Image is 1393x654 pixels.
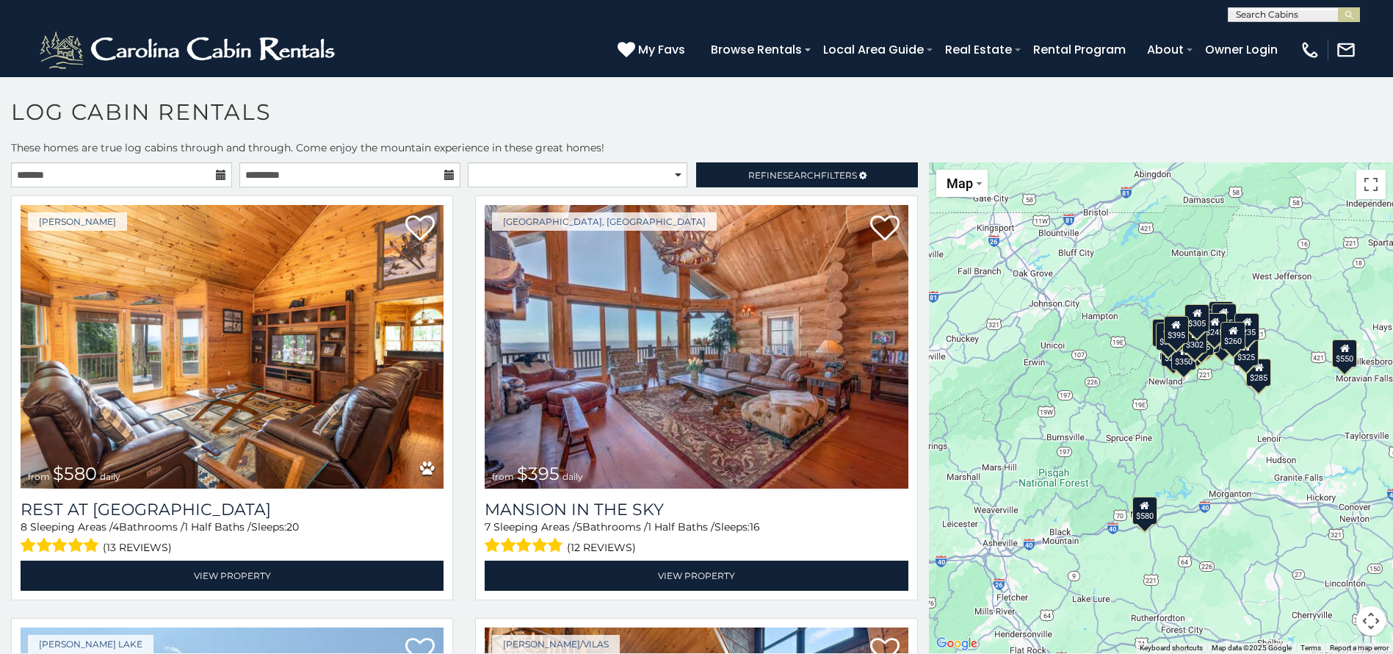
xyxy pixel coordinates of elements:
a: Browse Rentals [703,37,809,62]
div: $350 [1171,342,1196,370]
a: Mansion In The Sky [485,500,908,520]
span: 8 [21,520,27,533]
img: White-1-2.png [37,28,341,72]
span: Refine Filters [748,170,857,181]
button: Change map style [936,170,988,197]
div: $255 [1212,303,1237,331]
div: $550 [1332,339,1357,367]
div: $325 [1233,338,1258,366]
a: Real Estate [938,37,1019,62]
div: $395 [1164,316,1189,344]
span: 1 Half Baths / [648,520,714,533]
span: 16 [750,520,760,533]
span: 5 [576,520,582,533]
div: $320 [1209,301,1234,329]
a: Report a map error [1330,644,1389,652]
a: Rest at Mountain Crest from $580 daily [21,205,444,489]
img: mail-regular-white.png [1336,40,1356,60]
span: (13 reviews) [103,538,172,557]
div: $245 [1202,313,1227,341]
span: daily [562,471,583,482]
a: View Property [21,561,444,591]
a: [PERSON_NAME]/Vilas [492,635,620,653]
a: My Favs [618,40,689,60]
button: Toggle fullscreen view [1356,170,1386,199]
span: (12 reviews) [567,538,636,557]
a: [GEOGRAPHIC_DATA], [GEOGRAPHIC_DATA] [492,212,717,231]
span: 4 [112,520,119,533]
span: Map data ©2025 Google [1212,644,1292,652]
span: 1 Half Baths / [184,520,251,533]
button: Keyboard shortcuts [1140,643,1203,653]
div: $580 [1132,497,1157,525]
div: $245 [1165,315,1190,343]
div: $285 [1246,359,1271,387]
img: phone-regular-white.png [1300,40,1320,60]
span: $395 [517,463,560,484]
a: RefineSearchFilters [696,162,917,187]
a: About [1140,37,1191,62]
a: Add to favorites [405,214,435,245]
div: $302 [1182,326,1207,353]
a: Local Area Guide [816,37,931,62]
div: $305 [1184,304,1209,332]
a: View Property [485,561,908,591]
a: Owner Login [1198,37,1285,62]
a: Add to favorites [870,214,900,245]
span: Search [783,170,821,181]
button: Map camera controls [1356,606,1386,636]
img: Rest at Mountain Crest [21,205,444,489]
span: My Favs [638,40,685,59]
span: daily [100,471,120,482]
a: Open this area in Google Maps (opens a new window) [933,634,981,653]
span: Map [947,176,973,191]
a: Rental Program [1026,37,1133,62]
div: Sleeping Areas / Bathrooms / Sleeps: [485,520,908,557]
div: $235 [1234,313,1259,341]
div: $225 [1161,339,1186,367]
span: 7 [485,520,491,533]
div: $305 [1155,323,1180,351]
h3: Rest at Mountain Crest [21,500,444,520]
img: Google [933,634,981,653]
div: $260 [1220,322,1245,350]
img: Mansion In The Sky [485,205,908,489]
span: 20 [286,520,299,533]
span: from [492,471,514,482]
a: Rest at [GEOGRAPHIC_DATA] [21,500,444,520]
a: Terms [1300,644,1321,652]
div: $295 [1152,319,1177,347]
div: Sleeping Areas / Bathrooms / Sleeps: [21,520,444,557]
a: Mansion In The Sky from $395 daily [485,205,908,489]
span: $580 [53,463,97,484]
a: [PERSON_NAME] [28,212,127,231]
a: [PERSON_NAME] Lake [28,635,153,653]
span: from [28,471,50,482]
